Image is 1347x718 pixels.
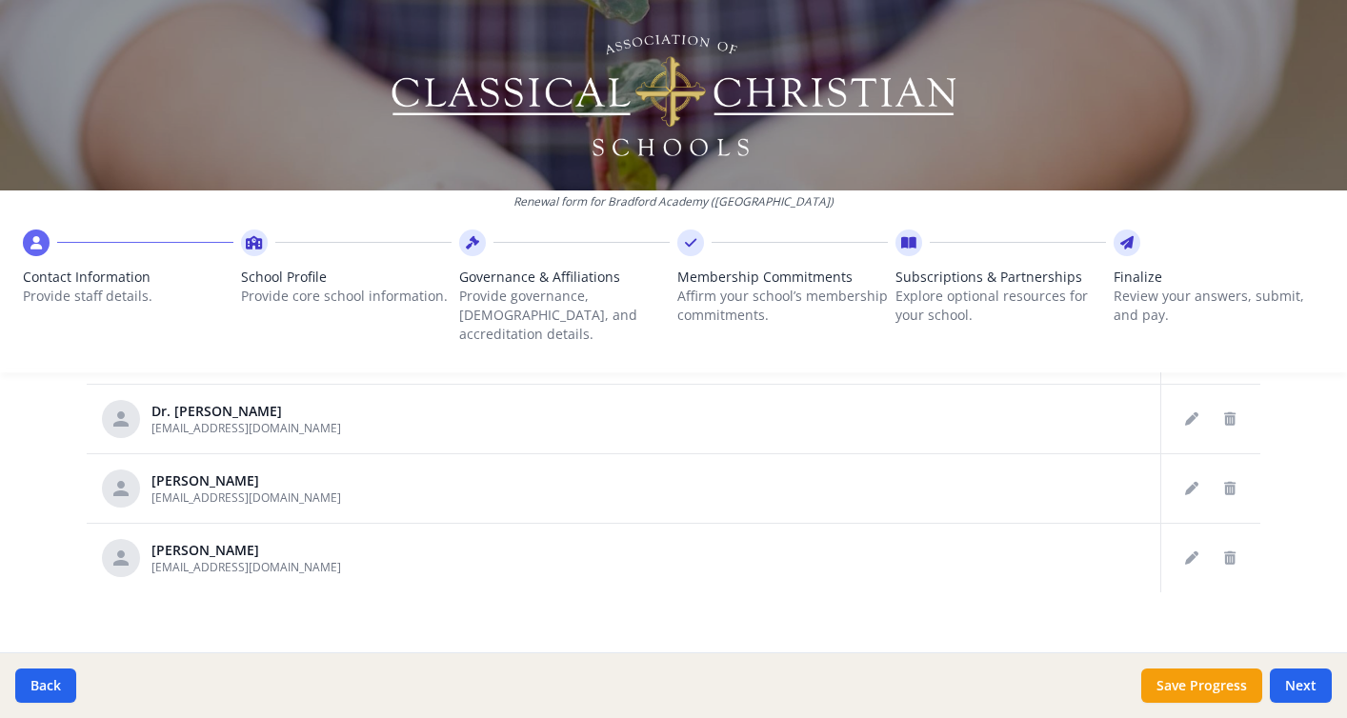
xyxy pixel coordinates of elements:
button: Edit staff [1176,404,1207,434]
span: Membership Commitments [677,268,888,287]
button: Back [15,668,76,703]
button: Delete staff [1215,543,1245,573]
span: Governance & Affiliations [459,268,670,287]
span: Contact Information [23,268,233,287]
p: Explore optional resources for your school. [895,287,1106,325]
span: [EMAIL_ADDRESS][DOMAIN_NAME] [151,489,341,506]
button: Edit staff [1176,543,1207,573]
button: Delete staff [1215,404,1245,434]
span: [EMAIL_ADDRESS][DOMAIN_NAME] [151,559,341,575]
div: [PERSON_NAME] [151,471,341,490]
span: School Profile [241,268,452,287]
div: Dr. [PERSON_NAME] [151,402,341,421]
span: Finalize [1114,268,1324,287]
button: Save Progress [1141,668,1262,703]
span: [EMAIL_ADDRESS][DOMAIN_NAME] [151,420,341,436]
button: Delete staff [1215,473,1245,504]
p: Provide core school information. [241,287,452,306]
p: Provide staff details. [23,287,233,306]
div: [PERSON_NAME] [151,541,341,560]
p: Review your answers, submit, and pay. [1114,287,1324,325]
button: Next [1270,668,1332,703]
button: Edit staff [1176,473,1207,504]
p: Provide governance, [DEMOGRAPHIC_DATA], and accreditation details. [459,287,670,344]
p: Affirm your school’s membership commitments. [677,287,888,325]
span: Subscriptions & Partnerships [895,268,1106,287]
img: Logo [389,29,959,162]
